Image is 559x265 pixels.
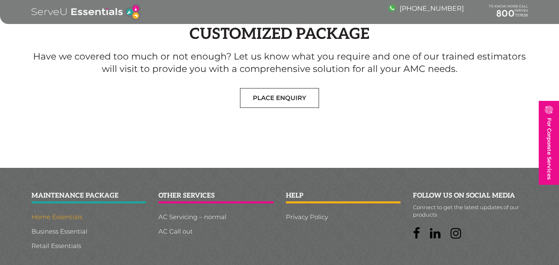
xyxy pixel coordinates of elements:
a: Privacy Policy [286,214,401,220]
a: Business Essential [31,228,146,234]
h2: Maintenance package [31,193,146,203]
p: Connect to get the latest updates of our products [413,203,528,218]
img: logo [31,4,140,20]
a: [PHONE_NUMBER] [389,5,464,12]
span: 800 [496,8,515,19]
a: AC Call out [158,228,274,234]
a: Home Essentials [31,214,146,220]
a: AC Servicing – normal [158,214,274,220]
a: PLACE ENQUIRY [240,88,319,108]
h2: help [286,193,401,203]
h2: other services [158,193,274,203]
h2: follow us on social media [413,193,528,203]
img: image [389,5,396,12]
a: Retail Essentials [31,243,146,249]
div: TO KNOW MORE CALL SERVEU [489,5,528,19]
a: For Corporate Services [539,101,559,185]
p: Have we covered too much or not enough? Let us know what you require and one of our trained estim... [31,50,528,76]
a: 800737838 [489,8,528,19]
img: image [545,106,553,114]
